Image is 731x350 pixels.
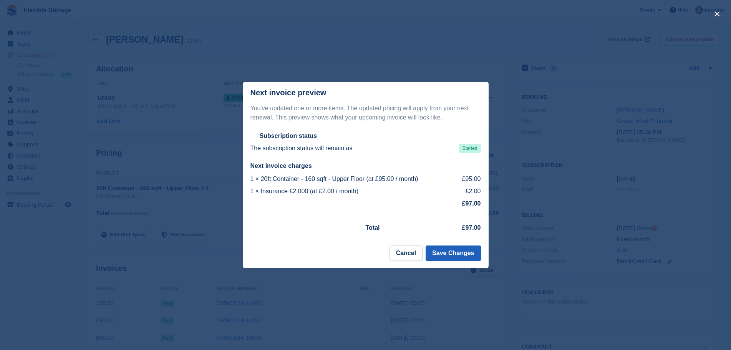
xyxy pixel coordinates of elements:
[462,224,481,231] strong: £97.00
[250,88,327,97] p: Next invoice preview
[390,245,423,261] button: Cancel
[250,104,481,122] p: You've updated one or more items. The updated pricing will apply from your next renewal. This pre...
[250,162,481,170] h2: Next invoice charges
[250,185,458,197] td: 1 × Insurance £2,000 (at £2.00 / month)
[426,245,481,261] button: Save Changes
[462,200,481,207] strong: £97.00
[250,144,353,153] p: The subscription status will remain as
[250,173,458,185] td: 1 × 20ft Container - 160 sqft - Upper Floor (at £95.00 / month)
[711,8,723,20] button: close
[459,144,481,153] span: Started
[260,132,317,140] h2: Subscription status
[366,224,380,231] strong: Total
[457,185,481,197] td: £2.00
[457,173,481,185] td: £95.00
